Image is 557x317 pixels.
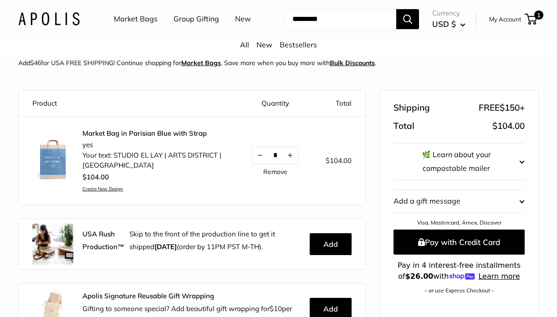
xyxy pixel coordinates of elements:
button: Increase quantity by 1 [282,147,298,164]
img: Market Bag in Parisian Blue with Strap [32,139,73,180]
span: $150 [500,102,520,113]
a: Remove [263,169,287,175]
a: All [240,40,249,49]
a: Market Bag in Parisian Blue with Strap [82,129,225,138]
li: Your text: STUDIO EL LAY | ARTS DISTRICT | [GEOGRAPHIC_DATA] [82,150,225,171]
th: Total [312,90,365,117]
button: Decrease quantity by 1 [252,147,268,164]
span: FREE + [479,100,525,116]
button: Pay with Credit Card [393,230,525,255]
a: New [256,40,272,49]
p: Skip to the front of the production line to get it shipped (order by 11PM PST M-TH). [129,228,303,253]
th: Product [19,90,238,117]
span: $46 [30,59,41,67]
a: Visa, Mastercard, Amex, Discover [417,219,501,226]
a: Market Bags [114,12,158,26]
a: – or use Express Checkout – [424,287,494,294]
a: My Account [489,14,521,25]
a: Bestsellers [280,40,317,49]
button: USD $ [432,17,465,31]
a: Group Gifting [174,12,219,26]
span: $10 [270,304,282,313]
span: 1 [534,10,543,20]
button: Search [396,9,419,29]
a: Create New Design [82,186,225,192]
strong: Apolis Signature Reusable Gift Wrapping [82,291,214,300]
span: Shipping [393,100,430,116]
button: Add a gift message [393,190,525,213]
a: New [235,12,251,26]
p: Add for USA FREE SHIPPING! Continue shopping for . Save more when you buy more with . [18,57,376,69]
span: Total [393,118,414,134]
b: [DATE] [154,242,177,251]
button: Add [310,233,352,255]
a: 1 [526,14,537,25]
th: Quantity [238,90,312,117]
span: $104.00 [82,173,109,181]
span: $104.00 [326,156,352,165]
img: Apolis [18,12,80,26]
input: Quantity [268,151,282,159]
li: yes [82,140,225,150]
span: USD $ [432,19,456,29]
input: Search... [285,9,396,29]
strong: USA Rush Production™ [82,230,124,251]
span: $104.00 [492,120,525,131]
u: Bulk Discounts [330,59,375,67]
a: Market Bags [181,59,221,67]
button: 🌿 Learn about your compostable mailer [393,143,525,180]
span: Currency [432,7,465,20]
img: rush.jpg [32,224,73,265]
